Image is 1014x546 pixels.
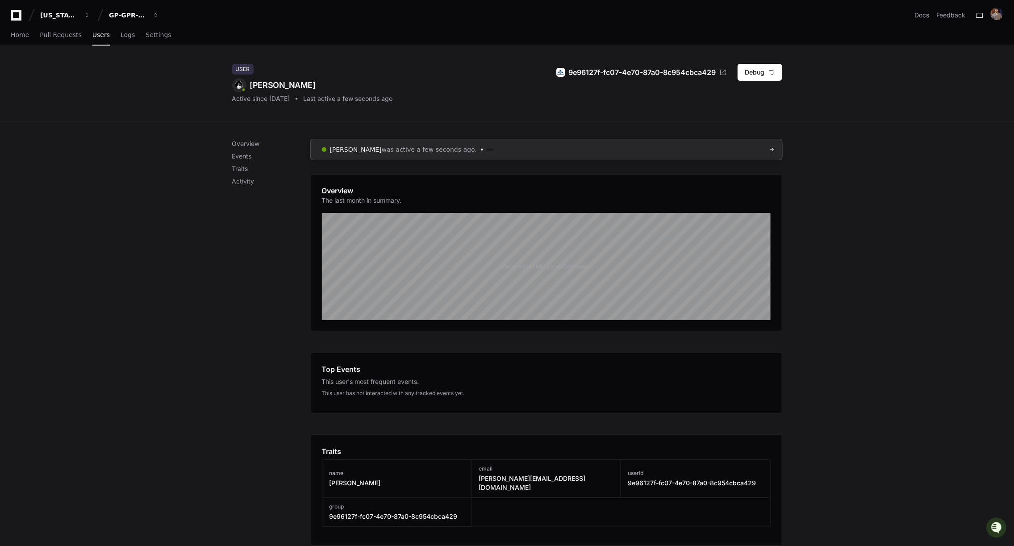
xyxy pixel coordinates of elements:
[991,8,1003,20] img: 176496148
[304,94,393,103] div: Last active a few seconds ago
[28,119,81,126] span: Mr [PERSON_NAME]
[37,7,94,23] button: [US_STATE] Pacific
[322,185,402,196] h1: Overview
[232,164,311,173] p: Traits
[40,25,81,46] a: Pull Requests
[9,66,25,82] img: 1756235613930-3d25f9e4-fa56-45dd-b3ad-e072dfbd1548
[89,139,108,146] span: Pylon
[322,446,342,457] h1: Traits
[556,68,565,77] img: gapac.com
[322,377,771,386] div: This user's most frequent events.
[322,185,771,210] app-pz-page-link-header: Overview
[63,139,108,146] a: Powered byPylon
[479,465,613,472] h3: email
[9,35,163,50] div: Welcome
[40,32,81,38] span: Pull Requests
[232,94,290,103] div: Active since [DATE]
[83,119,86,126] span: •
[322,390,771,397] div: This user has not interacted with any tracked events yet.
[330,503,458,510] h3: group
[9,111,23,125] img: Mr Abhinav Kumar
[382,145,477,154] span: was active a few seconds ago.
[121,32,135,38] span: Logs
[121,25,135,46] a: Logs
[232,64,254,75] div: User
[985,517,1010,541] iframe: Open customer support
[92,25,110,46] a: Users
[322,446,771,457] app-pz-page-link-header: Traits
[322,364,361,375] h1: Top Events
[628,479,756,488] h3: 9e96127f-fc07-4e70-87a0-8c954cbca429
[311,139,782,160] a: [PERSON_NAME]was active a few seconds ago.
[232,177,311,186] p: Activity
[30,66,146,75] div: Start new chat
[628,470,756,477] h3: userId
[146,25,171,46] a: Settings
[11,32,29,38] span: Home
[105,7,163,23] button: GP-GPR-CXPortal
[479,474,613,492] h3: [PERSON_NAME][EMAIL_ADDRESS][DOMAIN_NAME]
[937,11,966,20] button: Feedback
[330,512,458,521] h3: 9e96127f-fc07-4e70-87a0-8c954cbca429
[232,139,311,148] p: Overview
[92,32,110,38] span: Users
[232,78,393,92] div: [PERSON_NAME]
[330,146,382,153] a: [PERSON_NAME]
[30,75,113,82] div: We're available if you need us!
[569,67,716,78] span: 9e96127f-fc07-4e70-87a0-8c954cbca429
[234,79,245,91] img: 15.svg
[11,25,29,46] a: Home
[138,95,163,106] button: See all
[9,97,60,104] div: Past conversations
[232,152,311,161] p: Events
[569,67,727,78] a: 9e96127f-fc07-4e70-87a0-8c954cbca429
[915,11,930,20] a: Docs
[152,69,163,79] button: Start new chat
[40,11,79,20] div: [US_STATE] Pacific
[88,119,106,126] span: [DATE]
[502,263,591,270] div: We're still learning about this user...
[330,470,381,477] h3: name
[738,64,782,81] button: Debug
[322,196,402,205] p: The last month in summary.
[9,8,27,26] img: PlayerZero
[330,479,381,488] h3: [PERSON_NAME]
[109,11,147,20] div: GP-GPR-CXPortal
[146,32,171,38] span: Settings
